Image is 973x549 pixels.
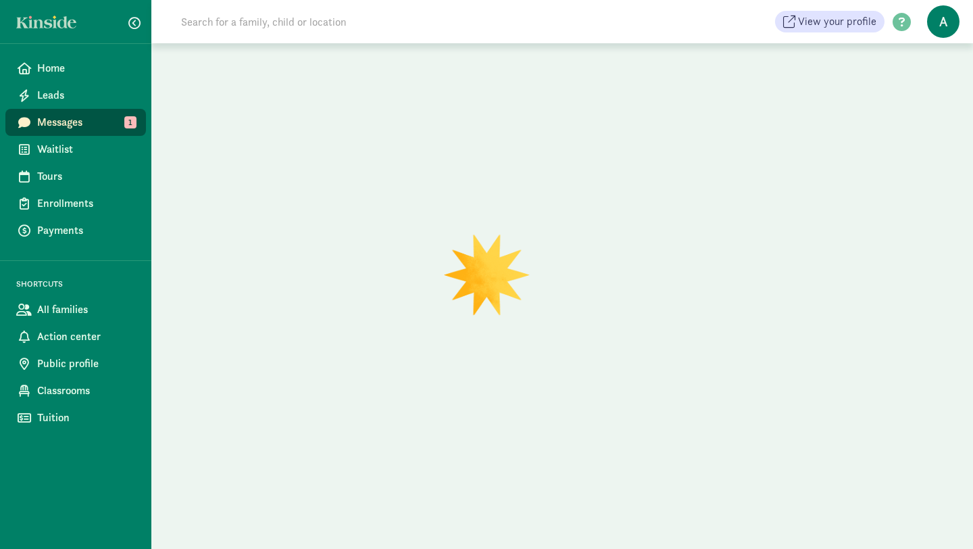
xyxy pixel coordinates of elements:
[5,350,146,377] a: Public profile
[37,141,135,158] span: Waitlist
[5,163,146,190] a: Tours
[37,329,135,345] span: Action center
[173,8,552,35] input: Search for a family, child or location
[124,116,136,128] span: 1
[37,302,135,318] span: All families
[5,296,146,323] a: All families
[37,195,135,212] span: Enrollments
[927,5,959,38] span: A
[37,168,135,185] span: Tours
[37,356,135,372] span: Public profile
[5,377,146,404] a: Classrooms
[5,55,146,82] a: Home
[37,87,135,103] span: Leads
[798,14,876,30] span: View your profile
[5,323,146,350] a: Action center
[5,217,146,244] a: Payments
[37,222,135,239] span: Payments
[37,60,135,76] span: Home
[5,404,146,431] a: Tuition
[775,11,884,32] a: View your profile
[37,114,135,130] span: Messages
[37,410,135,426] span: Tuition
[5,136,146,163] a: Waitlist
[5,109,146,136] a: Messages 1
[5,82,146,109] a: Leads
[5,190,146,217] a: Enrollments
[37,383,135,399] span: Classrooms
